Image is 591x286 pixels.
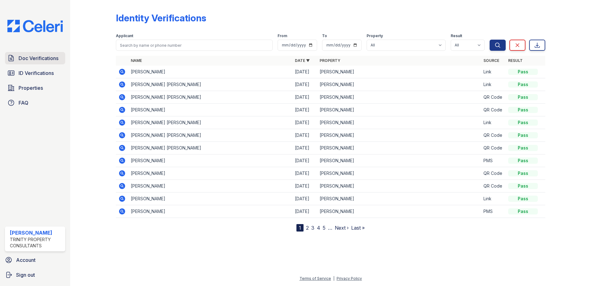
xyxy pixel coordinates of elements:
div: Pass [508,183,538,189]
div: Pass [508,132,538,138]
img: CE_Logo_Blue-a8612792a0a2168367f1c8372b55b34899dd931a85d93a1a3d3e32e68fde9ad4.png [2,20,68,32]
td: [PERSON_NAME] [PERSON_NAME] [128,91,292,104]
a: Properties [5,82,65,94]
input: Search by name or phone number [116,40,273,51]
div: Pass [508,196,538,202]
a: Name [131,58,142,63]
td: [DATE] [292,193,317,205]
div: Pass [508,170,538,176]
td: [DATE] [292,129,317,142]
div: Pass [508,107,538,113]
td: [PERSON_NAME] [128,104,292,116]
td: [PERSON_NAME] [317,154,481,167]
td: QR Code [481,104,506,116]
td: PMS [481,154,506,167]
div: Pass [508,69,538,75]
td: [PERSON_NAME] [317,91,481,104]
td: [PERSON_NAME] [317,66,481,78]
label: Property [367,33,383,38]
label: From [278,33,287,38]
td: [DATE] [292,91,317,104]
td: PMS [481,205,506,218]
td: [DATE] [292,205,317,218]
div: Pass [508,81,538,88]
span: Account [16,256,36,264]
td: [DATE] [292,180,317,193]
td: QR Code [481,129,506,142]
td: [PERSON_NAME] [PERSON_NAME] [128,142,292,154]
td: [PERSON_NAME] [128,66,292,78]
a: ID Verifications [5,67,65,79]
div: | [333,276,334,281]
a: Sign out [2,269,68,281]
td: [PERSON_NAME] [317,142,481,154]
td: [PERSON_NAME] [317,104,481,116]
a: Last » [351,225,365,231]
div: Identity Verifications [116,12,206,24]
a: Next › [335,225,349,231]
a: Terms of Service [300,276,331,281]
td: Link [481,78,506,91]
a: 3 [311,225,314,231]
a: 4 [317,225,320,231]
td: QR Code [481,142,506,154]
span: Doc Verifications [19,54,58,62]
div: Pass [508,119,538,126]
td: Link [481,66,506,78]
a: Doc Verifications [5,52,65,64]
td: [PERSON_NAME] [317,180,481,193]
td: [PERSON_NAME] [128,154,292,167]
td: [PERSON_NAME] [128,205,292,218]
span: FAQ [19,99,28,106]
div: Pass [508,145,538,151]
a: Result [508,58,523,63]
td: QR Code [481,167,506,180]
a: Date ▼ [295,58,310,63]
td: QR Code [481,91,506,104]
a: 5 [323,225,325,231]
td: [PERSON_NAME] [128,167,292,180]
td: [DATE] [292,104,317,116]
td: [DATE] [292,167,317,180]
a: Privacy Policy [337,276,362,281]
td: [PERSON_NAME] [317,129,481,142]
td: [PERSON_NAME] [PERSON_NAME] [128,78,292,91]
td: Link [481,193,506,205]
a: Account [2,254,68,266]
span: Sign out [16,271,35,279]
td: QR Code [481,180,506,193]
label: To [322,33,327,38]
div: [PERSON_NAME] [10,229,63,236]
td: [PERSON_NAME] [128,193,292,205]
td: [PERSON_NAME] [128,180,292,193]
td: [PERSON_NAME] [317,167,481,180]
div: 1 [296,224,304,232]
a: FAQ [5,97,65,109]
div: Pass [508,208,538,214]
td: [DATE] [292,66,317,78]
td: [PERSON_NAME] [PERSON_NAME] [128,116,292,129]
span: ID Verifications [19,69,54,77]
a: Source [483,58,499,63]
label: Result [451,33,462,38]
td: [PERSON_NAME] [317,78,481,91]
a: Property [320,58,340,63]
div: Pass [508,94,538,100]
td: [DATE] [292,154,317,167]
label: Applicant [116,33,133,38]
td: [DATE] [292,142,317,154]
td: Link [481,116,506,129]
td: [PERSON_NAME] [317,116,481,129]
span: … [328,224,332,232]
td: [PERSON_NAME] [317,193,481,205]
td: [PERSON_NAME] [317,205,481,218]
div: Trinity Property Consultants [10,236,63,249]
a: 2 [306,225,309,231]
div: Pass [508,158,538,164]
td: [DATE] [292,78,317,91]
td: [DATE] [292,116,317,129]
td: [PERSON_NAME] [PERSON_NAME] [128,129,292,142]
span: Properties [19,84,43,92]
